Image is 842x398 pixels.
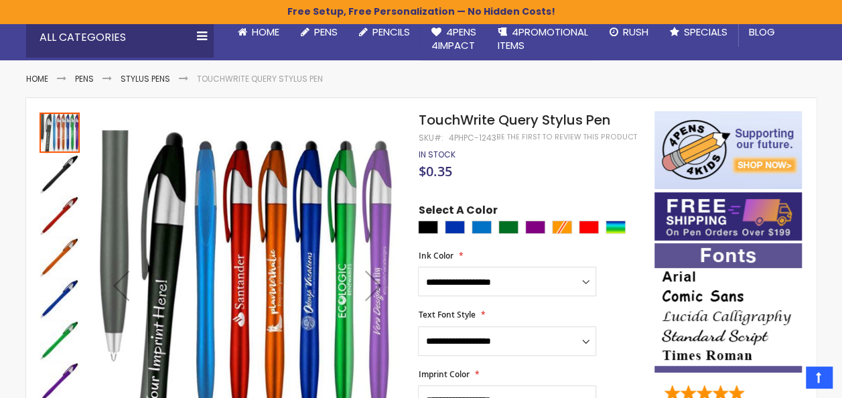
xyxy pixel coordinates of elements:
[654,243,802,373] img: font-personalization-examples
[290,17,348,47] a: Pens
[496,132,636,142] a: Be the first to review this product
[26,17,214,58] div: All Categories
[579,220,599,234] div: Red
[487,17,599,61] a: 4PROMOTIONALITEMS
[40,319,81,360] div: TouchWrite Query Stylus Pen
[418,132,443,143] strong: SKU
[525,220,545,234] div: Purple
[121,73,170,84] a: Stylus Pens
[40,279,80,319] img: TouchWrite Query Stylus Pen
[418,162,451,180] span: $0.35
[197,74,323,84] li: TouchWrite Query Stylus Pen
[498,25,588,52] span: 4PROMOTIONAL ITEMS
[40,194,81,236] div: TouchWrite Query Stylus Pen
[599,17,659,47] a: Rush
[606,220,626,234] div: Assorted
[40,320,80,360] img: TouchWrite Query Stylus Pen
[418,149,455,160] div: Availability
[418,111,610,129] span: TouchWrite Query Stylus Pen
[227,17,290,47] a: Home
[314,25,338,39] span: Pens
[40,277,81,319] div: TouchWrite Query Stylus Pen
[348,17,421,47] a: Pencils
[40,153,81,194] div: TouchWrite Query Stylus Pen
[431,25,476,52] span: 4Pens 4impact
[75,73,94,84] a: Pens
[418,309,475,320] span: Text Font Style
[40,237,80,277] img: TouchWrite Query Stylus Pen
[659,17,738,47] a: Specials
[498,220,518,234] div: Green
[472,220,492,234] div: Blue Light
[418,250,453,261] span: Ink Color
[623,25,648,39] span: Rush
[40,111,81,153] div: TouchWrite Query Stylus Pen
[418,203,497,221] span: Select A Color
[421,17,487,61] a: 4Pens4impact
[26,73,48,84] a: Home
[418,149,455,160] span: In stock
[40,154,80,194] img: TouchWrite Query Stylus Pen
[40,236,81,277] div: TouchWrite Query Stylus Pen
[40,196,80,236] img: TouchWrite Query Stylus Pen
[749,25,775,39] span: Blog
[448,133,496,143] div: 4PHPC-1243
[418,369,469,380] span: Imprint Color
[252,25,279,39] span: Home
[445,220,465,234] div: Blue
[654,192,802,241] img: Free shipping on orders over $199
[372,25,410,39] span: Pencils
[654,111,802,189] img: 4pens 4 kids
[418,220,438,234] div: Black
[684,25,727,39] span: Specials
[738,17,786,47] a: Blog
